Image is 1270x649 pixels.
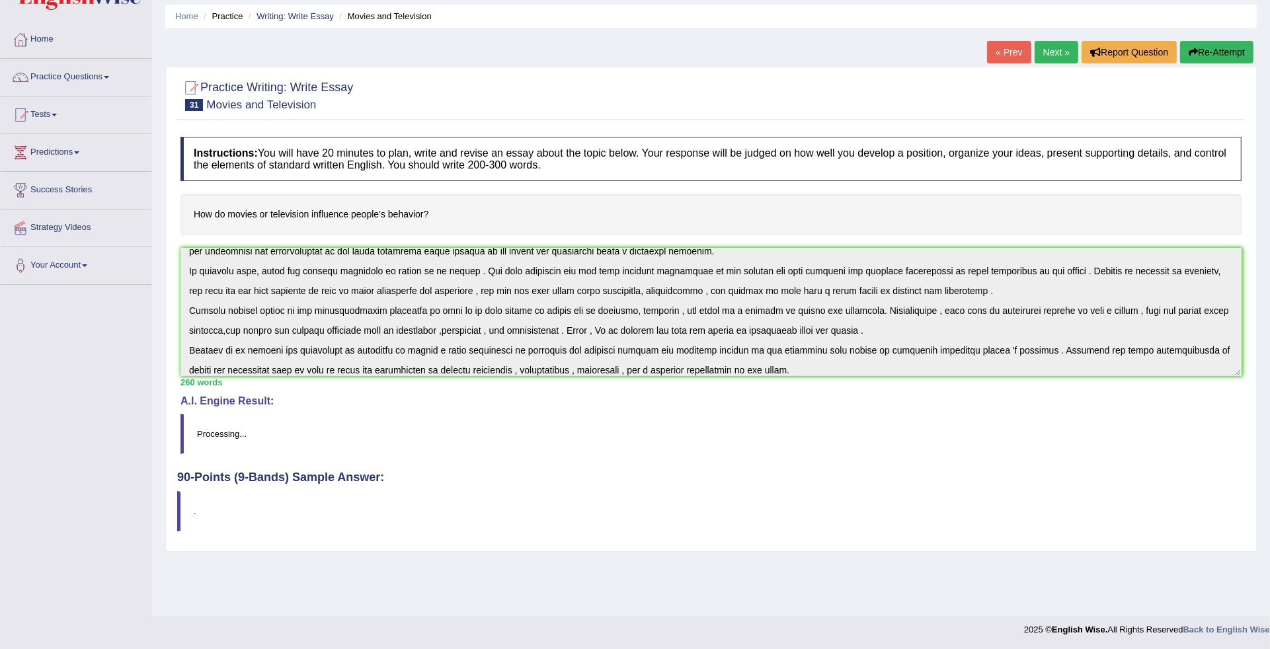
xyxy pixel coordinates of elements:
li: Movies and Television [337,10,432,22]
h4: How do movies or television influence people’s behavior? [180,194,1242,235]
small: Movies and Television [206,98,316,111]
button: Re-Attempt [1180,41,1253,63]
a: Tests [1,96,151,130]
div: 2025 © All Rights Reserved [1024,617,1270,636]
button: Report Question [1082,41,1177,63]
a: Next » [1035,41,1078,63]
blockquote: Processing... [180,414,1242,454]
b: Instructions: [194,147,258,159]
h4: A.I. Engine Result: [180,395,1242,407]
div: 260 words [180,376,1242,389]
blockquote: . [177,491,1245,531]
a: Success Stories [1,172,151,205]
a: Practice Questions [1,59,151,92]
li: Practice [200,10,243,22]
a: Back to English Wise [1183,625,1270,634]
a: Home [175,11,198,21]
a: Home [1,21,151,54]
a: « Prev [987,41,1031,63]
h4: 90-Points (9-Bands) Sample Answer: [177,127,1245,484]
a: Your Account [1,247,151,280]
span: 31 [185,99,203,111]
a: Writing: Write Essay [257,11,334,21]
a: Predictions [1,134,151,167]
h2: Practice Writing: Write Essay [180,78,353,111]
strong: English Wise. [1052,625,1107,634]
a: Strategy Videos [1,210,151,243]
h4: You will have 20 minutes to plan, write and revise an essay about the topic below. Your response ... [180,137,1242,181]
